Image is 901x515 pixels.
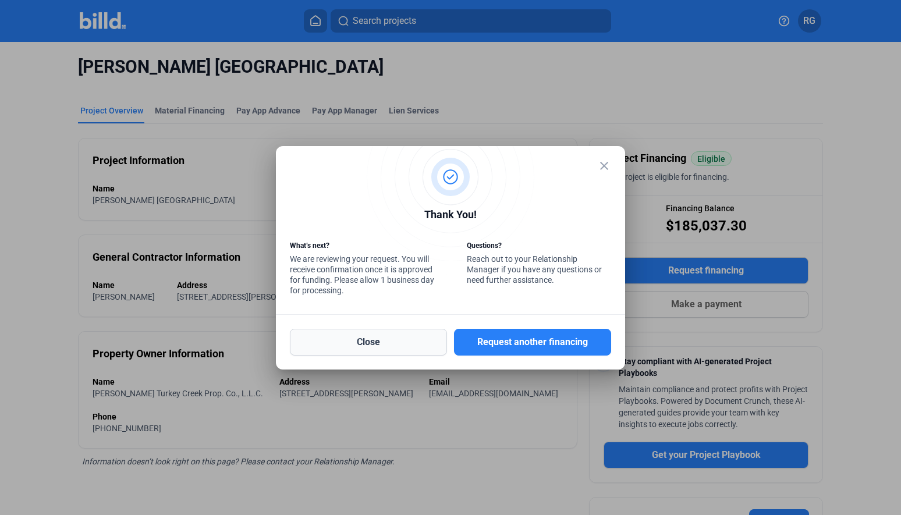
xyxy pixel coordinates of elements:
[597,159,611,173] mat-icon: close
[467,240,611,288] div: Reach out to your Relationship Manager if you have any questions or need further assistance.
[454,329,611,356] button: Request another financing
[290,329,447,356] button: Close
[290,240,434,254] div: What’s next?
[467,240,611,254] div: Questions?
[290,207,611,226] div: Thank You!
[290,240,434,299] div: We are reviewing your request. You will receive confirmation once it is approved for funding. Ple...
